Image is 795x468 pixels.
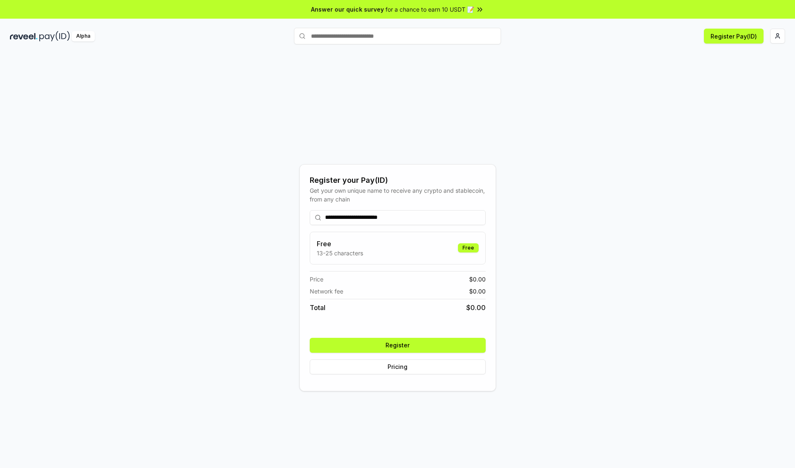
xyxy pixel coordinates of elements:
[72,31,95,41] div: Alpha
[310,303,325,313] span: Total
[310,338,486,353] button: Register
[317,249,363,257] p: 13-25 characters
[310,287,343,296] span: Network fee
[310,275,323,284] span: Price
[458,243,479,252] div: Free
[10,31,38,41] img: reveel_dark
[704,29,764,44] button: Register Pay(ID)
[469,287,486,296] span: $ 0.00
[310,175,486,186] div: Register your Pay(ID)
[466,303,486,313] span: $ 0.00
[310,186,486,204] div: Get your own unique name to receive any crypto and stablecoin, from any chain
[317,239,363,249] h3: Free
[311,5,384,14] span: Answer our quick survey
[39,31,70,41] img: pay_id
[385,5,474,14] span: for a chance to earn 10 USDT 📝
[469,275,486,284] span: $ 0.00
[310,359,486,374] button: Pricing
